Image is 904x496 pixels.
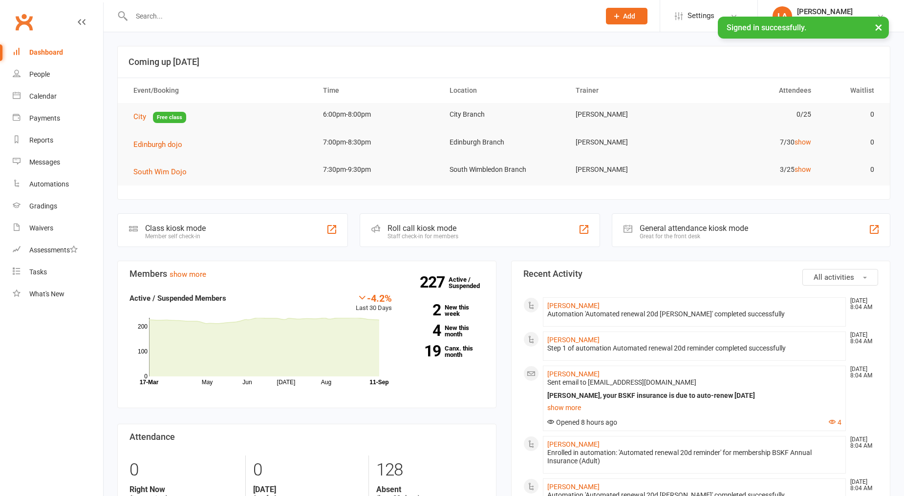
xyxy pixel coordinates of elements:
th: Waitlist [820,78,883,103]
td: [PERSON_NAME] [567,131,693,154]
td: 0/25 [693,103,820,126]
span: Edinburgh dojo [133,140,182,149]
div: Messages [29,158,60,166]
td: [PERSON_NAME] [567,103,693,126]
a: Automations [13,173,103,195]
div: Assessments [29,246,78,254]
strong: [DATE] [253,485,361,494]
a: Calendar [13,85,103,107]
strong: 227 [420,275,449,289]
strong: Active / Suspended Members [129,294,226,303]
h3: Members [129,269,484,279]
div: Reports [29,136,53,144]
a: What's New [13,283,103,305]
time: [DATE] 8:04 AM [845,332,878,345]
td: Edinburgh Branch [441,131,567,154]
div: Member self check-in [145,233,206,240]
div: Class kiosk mode [145,224,206,233]
div: Last 30 Days [356,292,392,313]
a: 4New this month [407,325,484,337]
div: Step 1 of automation Automated renewal 20d reminder completed successfully [547,344,841,352]
a: Messages [13,151,103,173]
time: [DATE] 8:04 AM [845,298,878,310]
span: Free class [153,112,186,123]
div: 0 [253,455,361,485]
div: [PERSON_NAME], your BSKF insurance is due to auto-renew [DATE] [547,392,841,400]
input: Search... [129,9,593,23]
th: Time [314,78,441,103]
div: -4.2% [356,292,392,303]
a: [PERSON_NAME] [547,440,600,448]
span: Opened 8 hours ago [547,418,617,426]
strong: 19 [407,344,441,358]
th: Attendees [693,78,820,103]
td: 3/25 [693,158,820,181]
span: Add [623,12,635,20]
div: 128 [376,455,484,485]
strong: Absent [376,485,484,494]
span: All activities [814,273,854,282]
div: Roll call kiosk mode [387,224,458,233]
div: [PERSON_NAME] [797,7,853,16]
a: 2New this week [407,304,484,317]
button: Edinburgh dojo [133,139,189,150]
a: show more [547,401,841,414]
a: 227Active / Suspended [449,269,492,296]
th: Trainer [567,78,693,103]
td: 0 [820,131,883,154]
button: South Wim Dojo [133,166,194,178]
div: LA [773,6,792,26]
a: show [795,165,811,173]
div: Dashboard [29,48,63,56]
span: Settings [688,5,714,27]
div: BSKF [797,16,853,25]
td: City Branch [441,103,567,126]
td: 6:00pm-8:00pm [314,103,441,126]
span: South Wim Dojo [133,167,187,176]
td: 0 [820,103,883,126]
h3: Recent Activity [523,269,878,279]
div: General attendance kiosk mode [640,224,748,233]
div: Automation 'Automated renewal 20d [PERSON_NAME]' completed successfully [547,310,841,318]
td: 7:00pm-8:30pm [314,131,441,154]
button: 4 [829,418,841,427]
time: [DATE] 8:04 AM [845,479,878,492]
button: CityFree class [133,111,186,123]
th: Location [441,78,567,103]
a: show more [170,270,206,279]
div: Great for the front desk [640,233,748,240]
a: People [13,63,103,85]
div: Enrolled in automation: 'Automated renewal 20d reminder' for membership BSKF Annual Insurance (Ad... [547,449,841,465]
a: [PERSON_NAME] [547,483,600,491]
strong: 4 [407,323,441,338]
div: Tasks [29,268,47,276]
h3: Coming up [DATE] [129,57,879,67]
a: Clubworx [12,10,36,34]
a: Assessments [13,239,103,261]
td: 7:30pm-9:30pm [314,158,441,181]
div: What's New [29,290,65,298]
button: × [870,17,887,38]
div: Calendar [29,92,57,100]
th: Event/Booking [125,78,314,103]
button: Add [606,8,647,24]
a: Reports [13,129,103,151]
h3: Attendance [129,432,484,442]
td: South Wimbledon Branch [441,158,567,181]
strong: Right Now [129,485,238,494]
div: 0 [129,455,238,485]
div: Payments [29,114,60,122]
div: Gradings [29,202,57,210]
time: [DATE] 8:04 AM [845,436,878,449]
a: show [795,138,811,146]
a: [PERSON_NAME] [547,336,600,344]
a: Tasks [13,261,103,283]
a: Dashboard [13,41,103,63]
div: People [29,70,50,78]
div: Waivers [29,224,53,232]
a: Waivers [13,217,103,239]
span: City [133,112,146,121]
a: [PERSON_NAME] [547,302,600,310]
div: Staff check-in for members [387,233,458,240]
a: Payments [13,107,103,129]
